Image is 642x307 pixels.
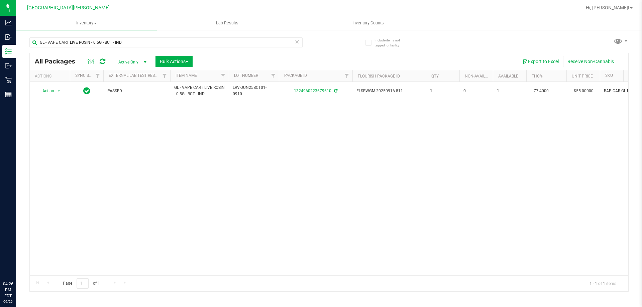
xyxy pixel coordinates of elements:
span: PASSED [107,88,166,94]
a: 1324960223679610 [294,89,331,93]
inline-svg: Retail [5,77,12,84]
input: 1 [77,278,89,289]
span: GL - VAPE CART LIVE ROSIN - 0.5G - BCT - IND [174,85,225,97]
span: Inventory Counts [343,20,393,26]
a: Item Name [176,73,197,78]
span: $55.00000 [570,86,597,96]
a: Filter [341,70,352,82]
a: Filter [159,70,170,82]
span: [GEOGRAPHIC_DATA][PERSON_NAME] [27,5,110,11]
span: FLSRWGM-20250916-811 [356,88,422,94]
span: Sync from Compliance System [333,89,337,93]
a: SKU [605,73,613,78]
button: Bulk Actions [155,56,193,67]
a: Inventory Counts [298,16,438,30]
a: Available [498,74,518,79]
a: Lab Results [157,16,298,30]
span: 1 [430,88,455,94]
span: Page of 1 [57,278,105,289]
input: Search Package ID, Item Name, SKU, Lot or Part Number... [29,37,303,47]
inline-svg: Inventory [5,48,12,55]
a: Package ID [284,73,307,78]
span: Bulk Actions [160,59,188,64]
a: Unit Price [572,74,593,79]
a: THC% [532,74,543,79]
inline-svg: Reports [5,91,12,98]
div: Actions [35,74,67,79]
span: select [55,86,63,96]
p: 09/26 [3,299,13,304]
a: Filter [218,70,229,82]
span: Lab Results [207,20,247,26]
span: All Packages [35,58,82,65]
a: Non-Available [465,74,495,79]
span: 1 - 1 of 1 items [584,278,622,288]
span: Action [36,86,55,96]
a: Lot Number [234,73,258,78]
iframe: Resource center [7,254,27,274]
span: 77.4000 [530,86,552,96]
p: 04:26 PM EDT [3,281,13,299]
button: Receive Non-Cannabis [563,56,618,67]
span: Inventory [16,20,157,26]
span: Include items not tagged for facility [374,38,408,48]
inline-svg: Outbound [5,62,12,69]
span: 0 [463,88,489,94]
a: Flourish Package ID [358,74,400,79]
a: External Lab Test Result [109,73,161,78]
a: Filter [268,70,279,82]
button: Export to Excel [518,56,563,67]
a: Qty [431,74,439,79]
inline-svg: Analytics [5,19,12,26]
span: In Sync [83,86,90,96]
span: LRV-JUN25BCT01-0910 [233,85,275,97]
a: Filter [92,70,103,82]
span: 1 [497,88,522,94]
a: Sync Status [75,73,101,78]
span: Clear [295,37,299,46]
span: Hi, [PERSON_NAME]! [586,5,629,10]
a: Inventory [16,16,157,30]
inline-svg: Inbound [5,34,12,40]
